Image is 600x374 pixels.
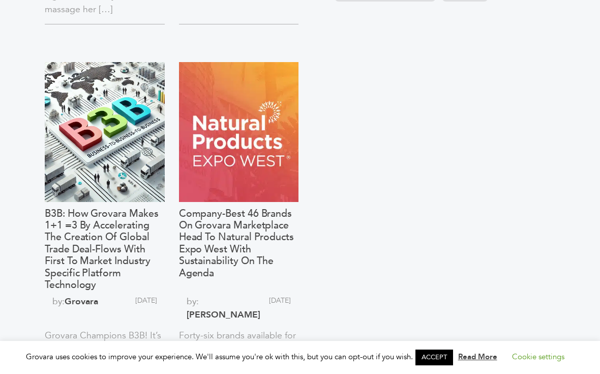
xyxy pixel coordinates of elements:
[106,295,164,321] span: [DATE]
[45,208,165,290] a: B3B: How Grovara Makes 1+1 =3 By Accelerating The Creation Of Global Trade Deal-Flows With First ...
[458,352,497,362] a: Read More
[179,208,299,290] a: Company-Best 46 Brands on Grovara Marketplace Head to Natural Products Expo West with Sustainabil...
[248,295,298,321] span: [DATE]
[179,295,248,321] span: by:
[512,352,564,362] a: Cookie settings
[45,295,106,321] span: by:
[65,295,98,307] a: Grovara
[187,308,260,321] a: [PERSON_NAME]
[415,350,453,365] a: ACCEPT
[26,352,575,362] span: Grovara uses cookies to improve your experience. We'll assume you're ok with this, but you can op...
